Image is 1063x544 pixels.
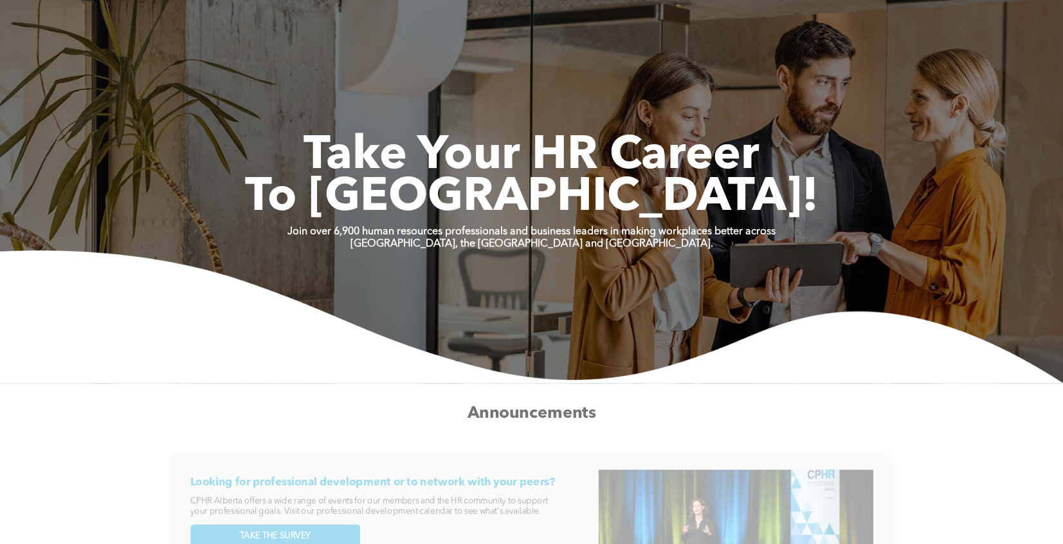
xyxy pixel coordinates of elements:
span: To [GEOGRAPHIC_DATA]! [245,175,819,221]
span: TAKE THE SURVEY [240,531,311,541]
strong: [GEOGRAPHIC_DATA], the [GEOGRAPHIC_DATA] and [GEOGRAPHIC_DATA]. [350,239,713,249]
span: CPHR Alberta offers a wide range of events for our members and the HR community to support your p... [190,497,548,516]
span: Announcements [467,406,595,422]
strong: Join over 6,900 human resources professionals and business leaders in making workplaces better ac... [287,227,776,237]
span: Looking for professional development or to network with your peers? [190,477,556,488]
span: Take Your HR Career [304,133,759,180]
